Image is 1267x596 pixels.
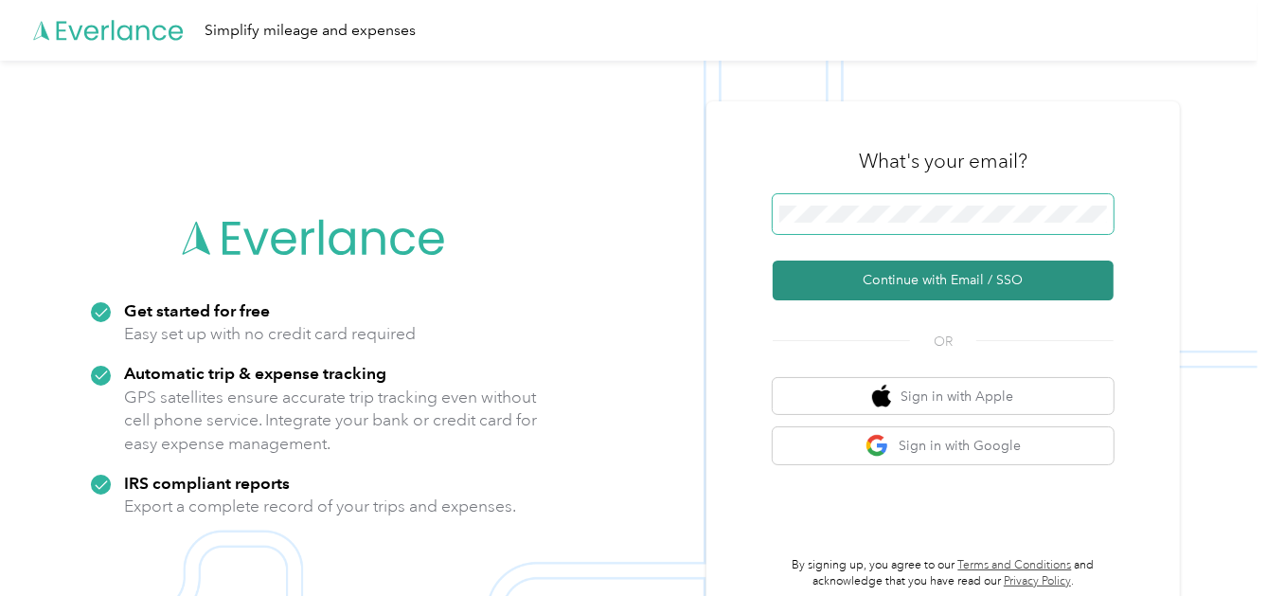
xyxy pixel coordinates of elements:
[773,261,1114,300] button: Continue with Email / SSO
[124,322,416,346] p: Easy set up with no credit card required
[124,473,290,493] strong: IRS compliant reports
[205,19,416,43] div: Simplify mileage and expenses
[124,386,538,456] p: GPS satellites ensure accurate trip tracking even without cell phone service. Integrate your bank...
[872,385,891,408] img: apple logo
[865,434,889,458] img: google logo
[124,495,516,518] p: Export a complete record of your trips and expenses.
[124,363,386,383] strong: Automatic trip & expense tracking
[958,558,1072,572] a: Terms and Conditions
[773,427,1114,464] button: google logoSign in with Google
[1004,574,1071,588] a: Privacy Policy
[859,148,1027,174] h3: What's your email?
[124,300,270,320] strong: Get started for free
[773,557,1114,590] p: By signing up, you agree to our and acknowledge that you have read our .
[773,378,1114,415] button: apple logoSign in with Apple
[910,332,976,352] span: OR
